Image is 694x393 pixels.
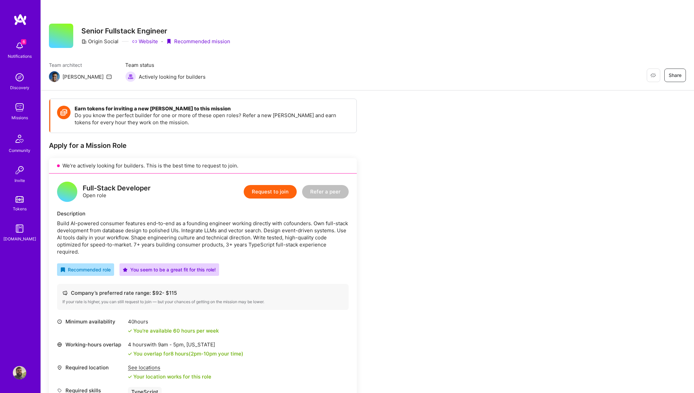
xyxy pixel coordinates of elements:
span: Share [669,72,682,79]
i: icon Mail [106,74,112,79]
i: icon Location [57,365,62,370]
i: icon World [57,342,62,347]
div: See locations [128,364,211,371]
i: icon PurpleStar [123,267,128,272]
img: Actively looking for builders [125,71,136,82]
h3: Senior Fullstack Engineer [81,27,230,35]
i: icon CompanyGray [81,39,87,44]
img: bell [13,39,26,53]
i: icon Cash [62,290,68,295]
div: Discovery [10,84,29,91]
i: icon Clock [57,319,62,324]
i: icon Check [128,375,132,379]
i: icon PurpleRibbon [166,39,171,44]
div: Tokens [13,205,27,212]
i: icon RecommendedBadge [60,267,65,272]
img: User Avatar [13,366,26,379]
span: 9am - 5pm , [157,341,186,348]
div: Invite [15,177,25,184]
button: Request to join [244,185,297,199]
img: tokens [16,196,24,203]
div: [DOMAIN_NAME] [3,235,36,242]
div: Missions [11,114,28,121]
img: Team Architect [49,71,60,82]
span: 6 [21,39,26,45]
div: Apply for a Mission Role [49,141,357,150]
div: Required location [57,364,125,371]
div: [PERSON_NAME] [62,73,104,80]
i: icon Tag [57,388,62,393]
div: Notifications [8,53,32,60]
img: Community [11,131,28,147]
a: User Avatar [11,366,28,379]
img: Token icon [57,106,71,119]
div: Recommended role [60,266,111,273]
div: Description [57,210,349,217]
div: 40 hours [128,318,219,325]
i: icon Check [128,352,132,356]
div: Build AI-powered consumer features end-to-end as a founding engineer working directly with cofoun... [57,220,349,255]
div: Working-hours overlap [57,341,125,348]
p: Do you know the perfect builder for one or more of these open roles? Refer a new [PERSON_NAME] an... [75,112,350,126]
div: You seem to be a great fit for this role! [123,266,216,273]
div: If your rate is higher, you can still request to join — but your chances of getting on the missio... [62,299,343,305]
span: Actively looking for builders [139,73,206,80]
div: We’re actively looking for builders. This is the best time to request to join. [49,158,357,174]
span: Team status [125,61,206,69]
button: Share [664,69,686,82]
div: You're available 60 hours per week [128,327,219,334]
h4: Earn tokens for inviting a new [PERSON_NAME] to this mission [75,106,350,112]
img: teamwork [13,101,26,114]
div: Full-Stack Developer [83,185,151,192]
a: Website [132,38,158,45]
div: You overlap for 8 hours ( your time) [133,350,243,357]
span: Team architect [49,61,112,69]
span: 2pm - 10pm [191,350,217,357]
div: 4 hours with [US_STATE] [128,341,243,348]
img: logo [14,14,27,26]
div: · [161,38,163,45]
div: Recommended mission [166,38,230,45]
img: discovery [13,71,26,84]
i: icon EyeClosed [650,73,656,78]
div: Community [9,147,30,154]
button: Refer a peer [302,185,349,199]
img: guide book [13,222,26,235]
div: Open role [83,185,151,199]
div: Company’s preferred rate range: $ 92 - $ 115 [62,289,343,296]
div: Minimum availability [57,318,125,325]
i: icon Check [128,329,132,333]
img: Invite [13,163,26,177]
div: Origin Social [81,38,118,45]
div: Your location works for this role [128,373,211,380]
